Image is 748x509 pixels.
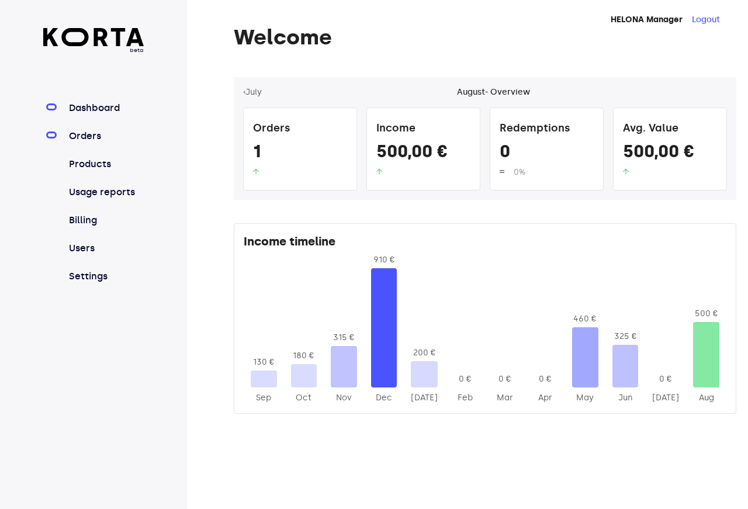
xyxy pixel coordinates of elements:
img: up [500,168,504,175]
div: 460 € [572,313,598,325]
div: 500 € [693,308,719,320]
img: up [623,168,629,175]
img: Korta [43,28,144,46]
div: 2025-Feb [452,392,478,404]
a: Dashboard [67,101,144,115]
div: 130 € [251,356,277,368]
a: Usage reports [67,185,144,199]
div: 500,00 € [376,141,470,167]
div: 315 € [331,332,357,344]
div: 500,00 € [623,141,717,167]
div: 2025-Apr [532,392,559,404]
div: 325 € [612,331,639,342]
div: 1 [253,141,347,167]
span: beta [43,46,144,54]
div: 2024-Oct [291,392,317,404]
div: 0 € [652,373,679,385]
div: Income timeline [244,233,726,254]
div: 2025-Mar [492,392,518,404]
div: 0 € [452,373,478,385]
div: August - Overview [457,86,530,98]
div: 2025-Jun [612,392,639,404]
a: beta [43,28,144,54]
img: up [253,168,259,175]
div: 0 € [532,373,559,385]
img: up [376,168,382,175]
a: Billing [67,213,144,227]
button: ‹July [243,86,262,98]
div: 2025-May [572,392,598,404]
div: 2025-Aug [693,392,719,404]
div: 0 [500,141,594,167]
div: 200 € [411,347,438,359]
div: 2024-Sep [251,392,277,404]
div: 2024-Nov [331,392,357,404]
div: Income [376,117,470,141]
div: Avg. Value [623,117,717,141]
strong: HELONA Manager [611,15,683,25]
h1: Welcome [234,26,736,49]
div: 2024-Dec [371,392,397,404]
div: Redemptions [500,117,594,141]
span: 0% [514,167,525,177]
div: 910 € [371,254,397,266]
a: Users [67,241,144,255]
a: Orders [67,129,144,143]
div: 0 € [492,373,518,385]
div: 180 € [291,350,317,362]
div: 2025-Jan [411,392,438,404]
a: Settings [67,269,144,283]
button: Logout [692,14,720,26]
div: 2025-Jul [652,392,679,404]
a: Products [67,157,144,171]
div: Orders [253,117,347,141]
